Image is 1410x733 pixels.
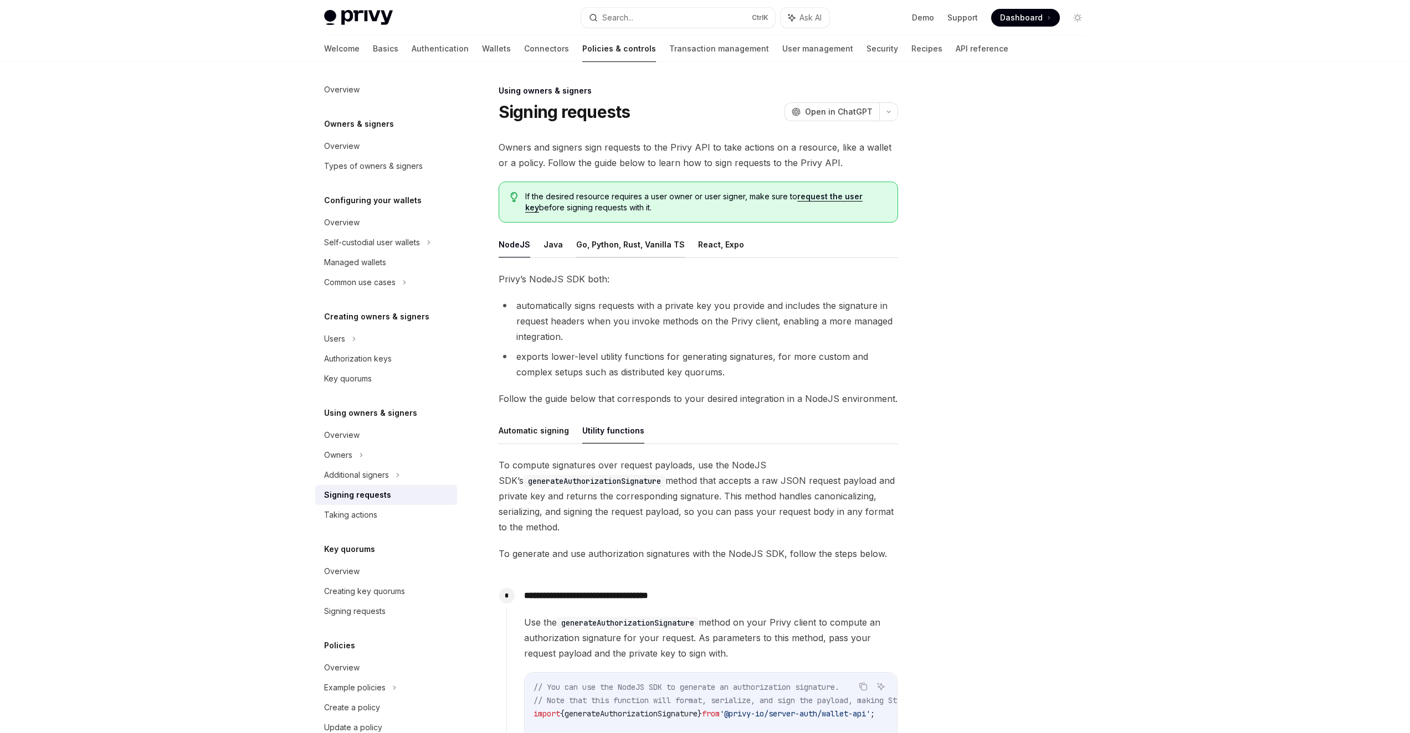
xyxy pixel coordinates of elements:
[324,429,360,442] div: Overview
[781,8,829,28] button: Ask AI
[870,709,875,719] span: ;
[324,661,360,674] div: Overview
[315,156,457,176] a: Types of owners & signers
[315,80,457,100] a: Overview
[991,9,1060,27] a: Dashboard
[499,102,630,122] h1: Signing requests
[324,605,386,618] div: Signing requests
[1069,9,1086,27] button: Toggle dark mode
[698,709,702,719] span: }
[499,298,898,344] li: automatically signs requests with a private key you provide and includes the signature in request...
[544,231,563,257] button: Java
[324,332,345,345] div: Users
[324,585,405,598] div: Creating key quorums
[499,417,569,443] button: Automatic signing
[315,698,457,717] a: Create a policy
[324,468,389,482] div: Additional signers
[315,561,457,581] a: Overview
[582,35,656,62] a: Policies & controls
[324,372,372,385] div: Key quorums
[324,310,429,323] h5: Creating owners & signers
[315,601,457,621] a: Signing requests
[856,679,870,694] button: Copy the contents from the code block
[315,581,457,601] a: Creating key quorums
[534,709,560,719] span: import
[482,35,511,62] a: Wallets
[534,682,839,692] span: // You can use the NodeJS SDK to generate an authorization signature.
[499,140,898,171] span: Owners and signers sign requests to the Privy API to take actions on a resource, like a wallet or...
[947,12,978,23] a: Support
[510,192,518,202] svg: Tip
[866,35,898,62] a: Security
[315,485,457,505] a: Signing requests
[324,543,375,556] h5: Key quorums
[782,35,853,62] a: User management
[911,35,942,62] a: Recipes
[315,136,457,156] a: Overview
[602,11,633,24] div: Search...
[324,565,360,578] div: Overview
[499,457,898,535] span: To compute signatures over request payloads, use the NodeJS SDK’s method that accepts a raw JSON ...
[324,276,396,289] div: Common use cases
[560,709,565,719] span: {
[324,256,386,269] div: Managed wallets
[499,85,898,96] div: Using owners & signers
[324,406,417,420] h5: Using owners & signers
[324,159,423,173] div: Types of owners & signers
[324,681,386,694] div: Example policies
[524,35,569,62] a: Connectors
[874,679,888,694] button: Ask AI
[315,252,457,272] a: Managed wallets
[373,35,398,62] a: Basics
[324,236,420,249] div: Self-custodial user wallets
[315,505,457,525] a: Taking actions
[412,35,469,62] a: Authentication
[799,12,822,23] span: Ask AI
[581,8,775,28] button: Search...CtrlK
[752,13,768,22] span: Ctrl K
[324,35,360,62] a: Welcome
[324,10,393,25] img: light logo
[324,194,422,207] h5: Configuring your wallets
[324,701,380,714] div: Create a policy
[698,231,744,257] button: React, Expo
[565,709,698,719] span: generateAuthorizationSignature
[324,83,360,96] div: Overview
[324,140,360,153] div: Overview
[524,615,898,661] span: Use the method on your Privy client to compute an authorization signature for your request. As pa...
[557,617,699,629] code: generateAuthorizationSignature
[582,417,644,443] button: Utility functions
[315,425,457,445] a: Overview
[499,231,530,257] button: NodeJS
[499,271,898,287] span: Privy’s NodeJS SDK both:
[1000,12,1043,23] span: Dashboard
[524,475,665,487] code: generateAuthorizationSignature
[324,352,392,365] div: Authorization keys
[956,35,1008,62] a: API reference
[324,448,352,462] div: Owners
[324,508,377,522] div: Taking actions
[324,216,360,229] div: Overview
[912,12,934,23] a: Demo
[525,191,886,213] span: If the desired resource requires a user owner or user signer, make sure to before signing request...
[785,102,879,121] button: Open in ChatGPT
[702,709,720,719] span: from
[805,106,873,117] span: Open in ChatGPT
[315,369,457,389] a: Key quorums
[499,546,898,561] span: To generate and use authorization signatures with the NodeJS SDK, follow the steps below.
[499,349,898,380] li: exports lower-level utility functions for generating signatures, for more custom and complex setu...
[499,391,898,406] span: Follow the guide below that corresponds to your desired integration in a NodeJS environment.
[576,231,685,257] button: Go, Python, Rust, Vanilla TS
[315,213,457,233] a: Overview
[534,695,963,705] span: // Note that this function will format, serialize, and sign the payload, making Step 2 redundant.
[315,349,457,369] a: Authorization keys
[669,35,769,62] a: Transaction management
[324,117,394,131] h5: Owners & signers
[324,639,355,652] h5: Policies
[720,709,870,719] span: '@privy-io/server-auth/wallet-api'
[324,488,391,502] div: Signing requests
[315,658,457,678] a: Overview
